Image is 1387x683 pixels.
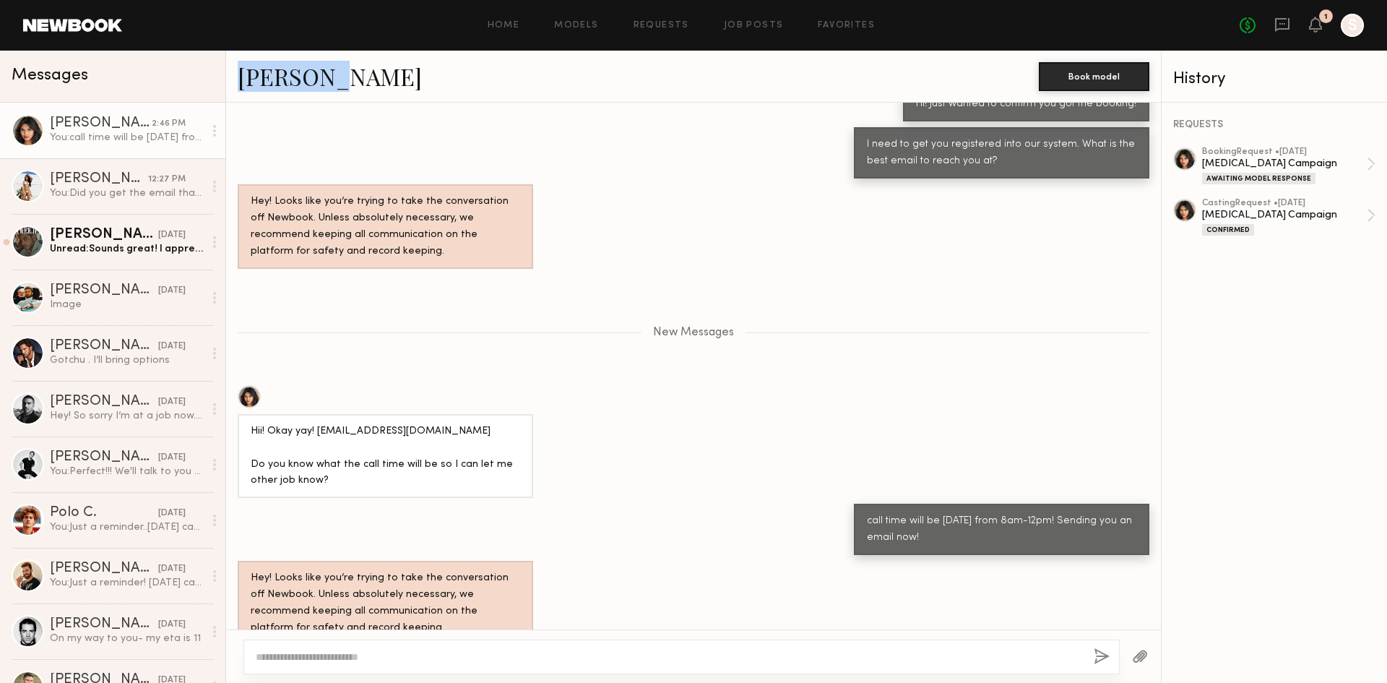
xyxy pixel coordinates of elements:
div: Hey! Looks like you’re trying to take the conversation off Newbook. Unless absolutely necessary, ... [251,194,520,260]
div: [MEDICAL_DATA] Campaign [1202,208,1367,222]
div: You: call time will be [DATE] from 8am-12pm! Sending you an email now! [50,131,204,145]
div: REQUESTS [1173,120,1375,130]
div: casting Request • [DATE] [1202,199,1367,208]
div: [DATE] [158,618,186,632]
div: Confirmed [1202,224,1254,236]
div: I need to get you registered into our system. What is the best email to reach you at? [867,137,1136,170]
div: [PERSON_NAME] [50,617,158,632]
div: [DATE] [158,228,186,242]
div: Awaiting Model Response [1202,173,1315,184]
div: You: Just a reminder! [DATE] casting will be at [STREET_ADDRESS] [50,576,204,590]
div: You: Did you get the email that I sent you? [50,186,204,200]
div: [DATE] [158,284,186,298]
div: [PERSON_NAME] [50,228,158,242]
div: [PERSON_NAME] [50,172,148,186]
div: call time will be [DATE] from 8am-12pm! Sending you an email now! [867,513,1136,546]
div: History [1173,71,1375,87]
div: Hey! Looks like you’re trying to take the conversation off Newbook. Unless absolutely necessary, ... [251,570,520,637]
a: Job Posts [724,21,784,30]
div: [PERSON_NAME] [50,339,158,353]
div: On my way to you- my eta is 11 [50,632,204,645]
div: [MEDICAL_DATA] Campaign [1202,157,1367,171]
a: Book model [1039,69,1149,82]
div: [DATE] [158,340,186,353]
div: 2:46 PM [152,117,186,131]
div: You: Just a reminder..[DATE] casting will be at [STREET_ADDRESS] [50,520,204,534]
div: Image [50,298,204,312]
div: [PERSON_NAME] [50,395,158,409]
a: castingRequest •[DATE][MEDICAL_DATA] CampaignConfirmed [1202,199,1375,236]
div: Hey! So sorry I’m at a job now. I can do after 8pm or [DATE] anytime [50,409,204,423]
div: Hi! Just wanted to confirm you got the booking! [916,96,1136,113]
span: New Messages [653,327,734,339]
a: [PERSON_NAME] [238,61,422,92]
button: Book model [1039,62,1149,91]
div: [PERSON_NAME] [50,562,158,576]
a: S [1341,14,1364,37]
a: Models [554,21,598,30]
div: You: Perfect!!! We'll talk to you at 2pm! [50,465,204,478]
div: 12:27 PM [148,173,186,186]
div: 1 [1324,13,1328,21]
div: [DATE] [158,507,186,520]
div: Unread: Sounds great! I appreciate it! Have a great evening! [50,242,204,256]
div: Gotchu . I’ll bring options [50,353,204,367]
span: Messages [12,67,88,84]
div: [DATE] [158,395,186,409]
div: [PERSON_NAME] [50,450,158,465]
div: booking Request • [DATE] [1202,147,1367,157]
div: Polo C. [50,506,158,520]
div: [PERSON_NAME] [50,116,152,131]
a: Requests [634,21,689,30]
div: Hii! Okay yay! [EMAIL_ADDRESS][DOMAIN_NAME] Do you know what the call time will be so I can let m... [251,424,520,490]
div: [DATE] [158,451,186,465]
div: [PERSON_NAME] [50,283,158,298]
a: Favorites [818,21,875,30]
a: bookingRequest •[DATE][MEDICAL_DATA] CampaignAwaiting Model Response [1202,147,1375,184]
div: [DATE] [158,562,186,576]
a: Home [488,21,520,30]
